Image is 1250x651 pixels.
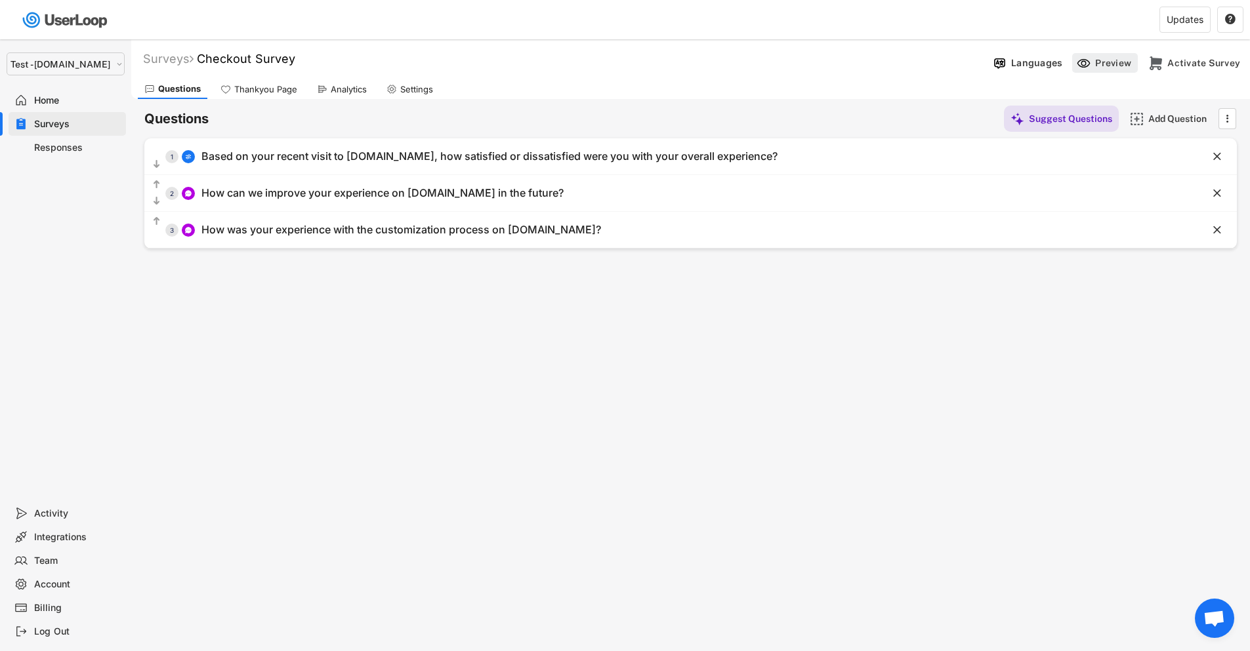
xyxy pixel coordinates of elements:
text:  [1213,149,1221,163]
div: Team [34,555,121,567]
button:  [1211,187,1224,200]
div: Suggest Questions [1029,113,1112,125]
div: Account [34,578,121,591]
button:  [1211,224,1224,237]
div: Open chat [1195,599,1234,638]
button:  [1211,150,1224,163]
img: AddMajor.svg [1130,112,1144,126]
div: Based on your recent visit to [DOMAIN_NAME], how satisfied or dissatisfied were you with your ove... [201,149,778,163]
div: Thankyou Page [234,84,297,95]
div: Add Question [1148,113,1214,125]
font: Checkout Survey [197,52,295,66]
text:  [1213,186,1221,200]
div: Responses [34,142,121,154]
button:  [151,158,162,171]
text:  [1225,13,1236,25]
img: ConversationMinor.svg [184,189,192,197]
img: userloop-logo-01.svg [20,7,112,33]
div: How can we improve your experience on [DOMAIN_NAME] in the future? [201,186,564,200]
div: Billing [34,602,121,614]
button:  [151,178,162,191]
div: Questions [158,83,201,94]
button:  [151,215,162,228]
h6: Questions [144,110,209,128]
text:  [1213,223,1221,237]
img: ConversationMinor.svg [184,226,192,234]
div: Integrations [34,531,121,543]
div: Languages [1011,57,1062,69]
div: Home [34,94,121,107]
button:  [151,195,162,208]
img: CheckoutMajor%20%281%29.svg [1149,56,1163,70]
img: Language%20Icon.svg [993,56,1007,70]
img: MagicMajor%20%28Purple%29.svg [1010,112,1024,126]
text:  [1226,111,1229,125]
button:  [1224,14,1236,26]
img: AdjustIcon.svg [184,153,192,161]
text:  [154,216,160,227]
div: Preview [1095,57,1135,69]
div: Activity [34,507,121,520]
div: 3 [165,227,178,233]
text:  [154,179,160,190]
div: Settings [400,84,433,95]
div: 2 [165,190,178,197]
text:  [154,195,160,207]
div: 1 [165,153,178,160]
div: Surveys [34,118,121,130]
div: Surveys [143,51,194,66]
div: Analytics [331,84,367,95]
div: Activate Survey [1167,57,1240,69]
div: Log Out [34,625,121,638]
div: How was your experience with the customization process on [DOMAIN_NAME]? [201,223,601,237]
button:  [1220,109,1234,128]
div: Updates [1167,15,1203,24]
text:  [154,159,160,170]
